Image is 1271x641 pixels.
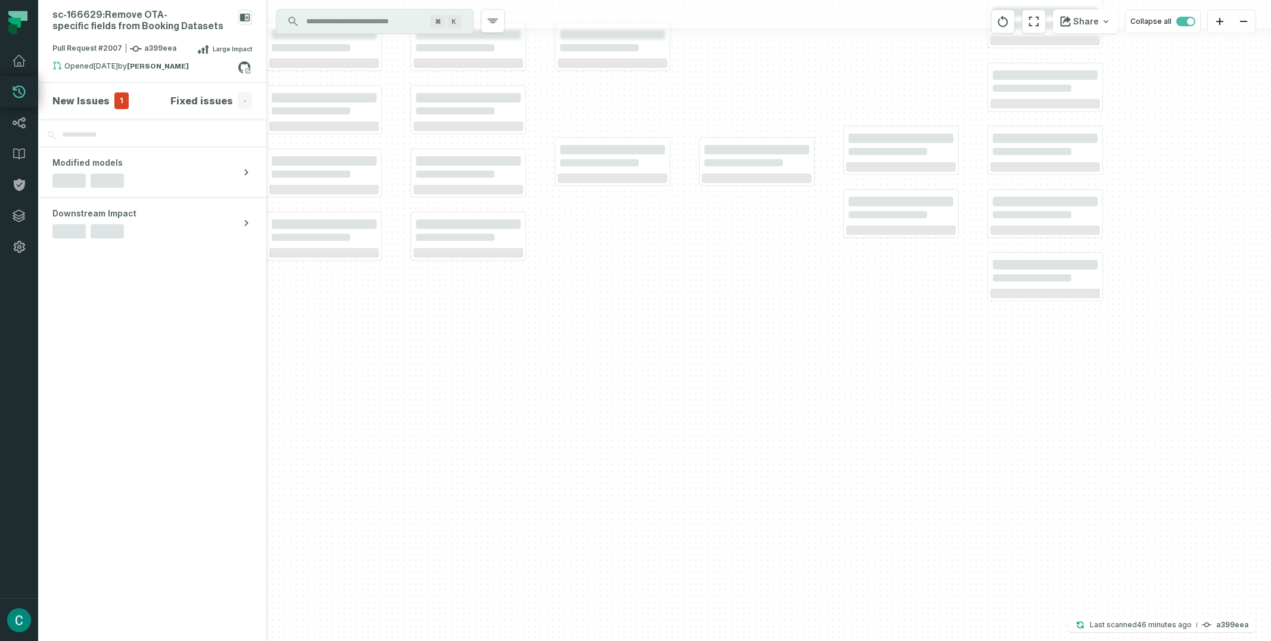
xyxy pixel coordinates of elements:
[94,61,118,70] relative-time: Oct 7, 2025, 5:27 PM GMT+2
[213,44,252,54] span: Large Impact
[52,10,233,32] div: sc-166629: Remove OTA-specific fields from Booking Datasets
[52,157,123,169] span: Modified models
[430,15,446,29] span: Press ⌘ + K to focus the search bar
[38,147,266,197] button: Modified models
[1216,621,1248,628] h4: a399eea
[114,92,129,109] span: 1
[52,208,136,219] span: Downstream Impact
[1068,618,1256,632] button: Last scanned[DATE] 11:39:50a399eea
[1232,10,1256,33] button: zoom out
[127,63,189,70] strong: Cristian Gómez (cgomezFH)
[52,94,110,108] h4: New Issues
[447,15,461,29] span: Press ⌘ + K to focus the search bar
[170,94,233,108] h4: Fixed issues
[1208,10,1232,33] button: zoom in
[1125,10,1201,33] button: Collapse all
[7,608,31,632] img: avatar of Cristian Gomez
[238,92,252,109] span: -
[1137,620,1192,629] relative-time: Oct 9, 2025, 11:39 AM GMT+2
[1053,10,1118,33] button: Share
[38,198,266,248] button: Downstream Impact
[52,92,252,109] button: New Issues1Fixed issues-
[237,60,252,75] a: View on github
[52,43,176,55] span: Pull Request #2007 a399eea
[1090,619,1192,631] p: Last scanned
[52,61,238,75] div: Opened by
